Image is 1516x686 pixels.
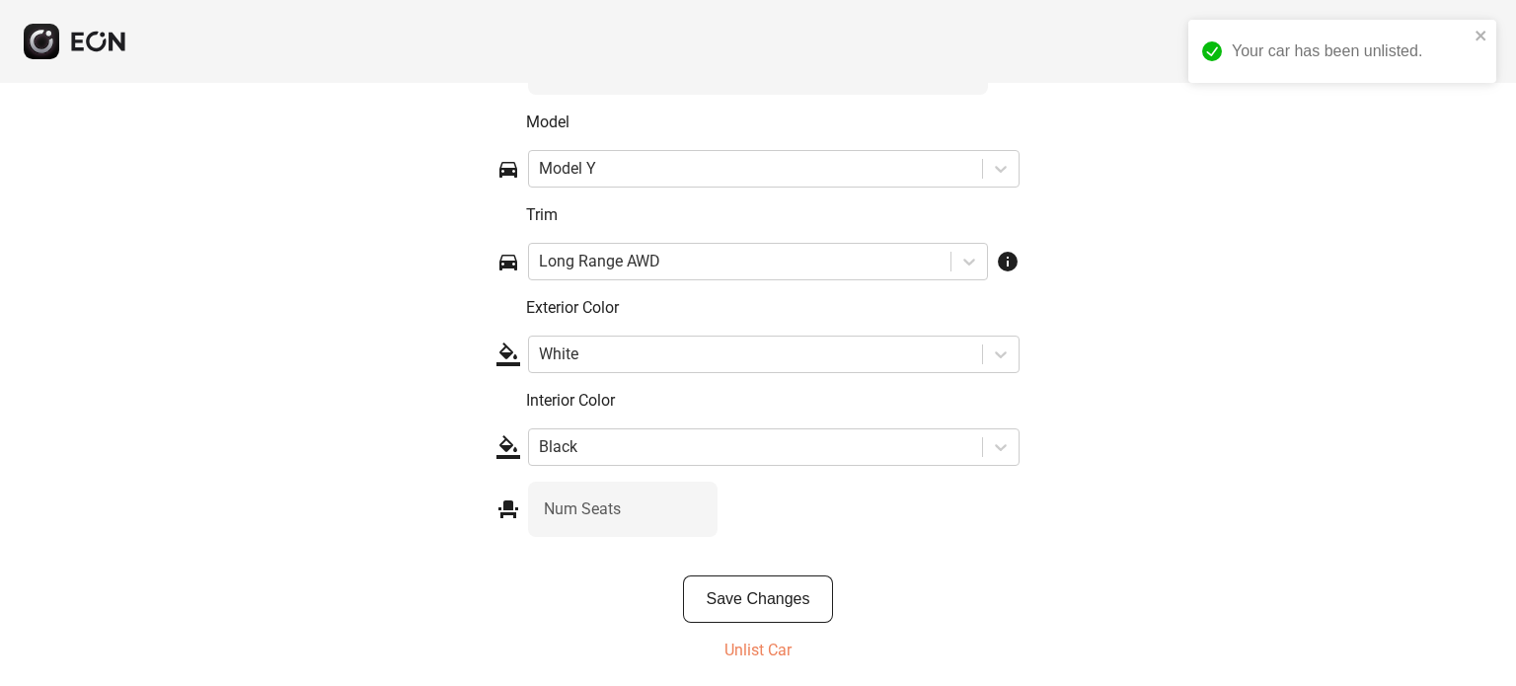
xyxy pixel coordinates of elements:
span: format_color_fill [496,343,520,366]
p: Trim [526,203,1020,227]
p: Interior Color [526,389,1020,413]
span: info [996,250,1020,273]
button: Save Changes [683,575,834,623]
p: Unlist Car [724,639,792,662]
span: directions_car [496,250,520,273]
span: event_seat [496,497,520,521]
div: Your car has been unlisted. [1232,39,1469,63]
span: format_color_fill [496,435,520,459]
p: Model [526,111,1020,134]
label: Num Seats [544,497,621,521]
span: directions_car [496,157,520,181]
p: Exterior Color [526,296,1020,320]
button: close [1475,28,1488,43]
